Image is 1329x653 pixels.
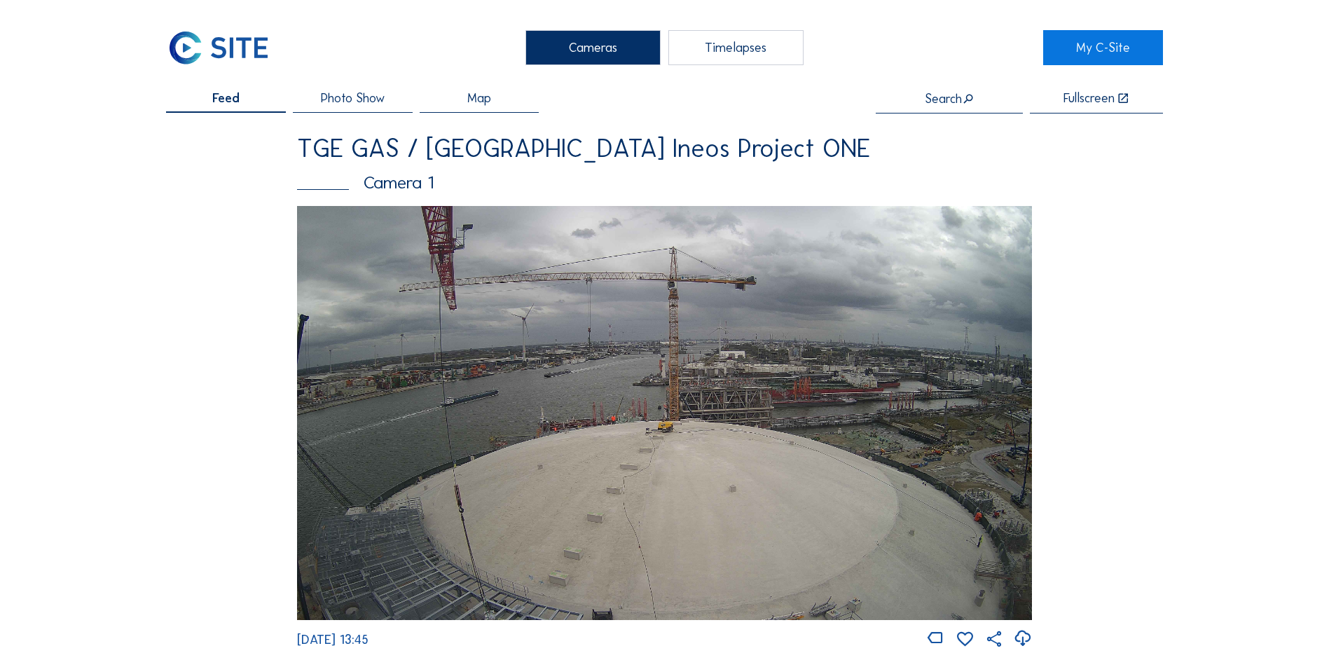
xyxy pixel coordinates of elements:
a: My C-Site [1043,30,1163,65]
div: Camera 1 [297,174,1032,191]
img: Image [297,206,1032,619]
span: [DATE] 13:45 [297,632,369,647]
div: Timelapses [668,30,804,65]
span: Feed [212,92,240,104]
div: Cameras [525,30,661,65]
a: C-SITE Logo [166,30,286,65]
img: C-SITE Logo [166,30,270,65]
span: Photo Show [321,92,385,104]
span: Map [467,92,491,104]
div: Fullscreen [1063,92,1115,105]
div: TGE GAS / [GEOGRAPHIC_DATA] Ineos Project ONE [297,136,1032,161]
